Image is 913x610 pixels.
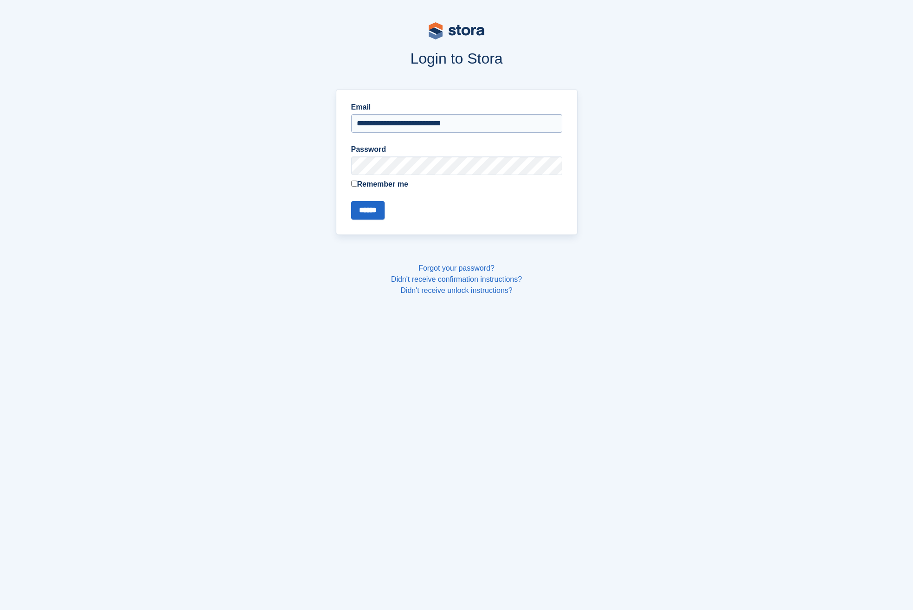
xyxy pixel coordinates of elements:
[351,102,562,113] label: Email
[351,144,562,155] label: Password
[400,286,512,294] a: Didn't receive unlock instructions?
[351,181,357,187] input: Remember me
[429,22,484,39] img: stora-logo-53a41332b3708ae10de48c4981b4e9114cc0af31d8433b30ea865607fb682f29.svg
[159,50,754,67] h1: Login to Stora
[391,275,522,283] a: Didn't receive confirmation instructions?
[418,264,495,272] a: Forgot your password?
[351,179,562,190] label: Remember me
